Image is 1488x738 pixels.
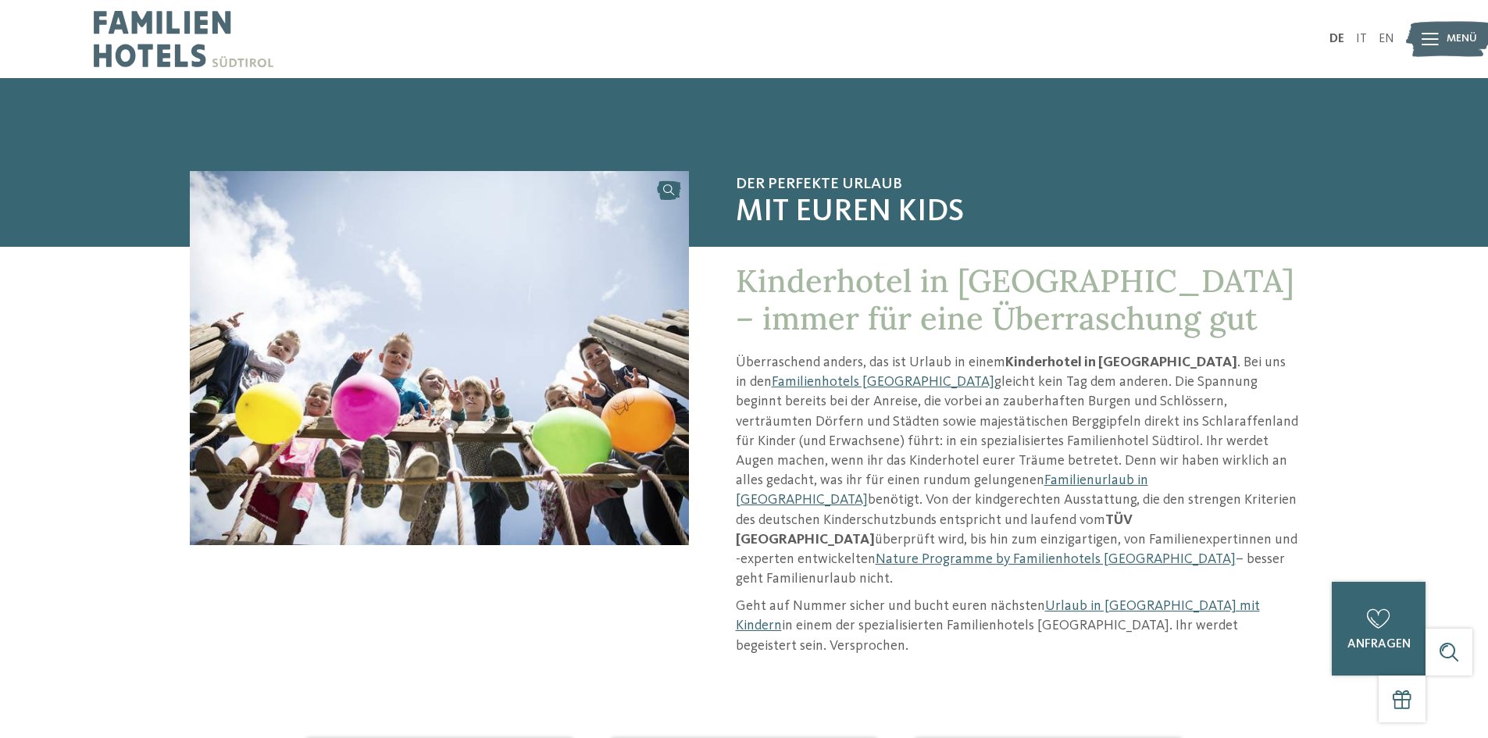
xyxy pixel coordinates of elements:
[1347,638,1411,651] span: anfragen
[736,597,1299,656] p: Geht auf Nummer sicher und bucht euren nächsten in einem der spezialisierten Familienhotels [GEOG...
[736,261,1294,338] span: Kinderhotel in [GEOGRAPHIC_DATA] – immer für eine Überraschung gut
[190,171,689,545] img: Kinderhotel in Südtirol für Spiel, Spaß und Action
[736,353,1299,589] p: Überraschend anders, das ist Urlaub in einem . Bei uns in den gleicht kein Tag dem anderen. Die S...
[1379,33,1394,45] a: EN
[876,552,1236,566] a: Nature Programme by Familienhotels [GEOGRAPHIC_DATA]
[1329,33,1344,45] a: DE
[1332,582,1426,676] a: anfragen
[1356,33,1367,45] a: IT
[1005,355,1237,369] strong: Kinderhotel in [GEOGRAPHIC_DATA]
[736,175,1299,194] span: Der perfekte Urlaub
[736,194,1299,231] span: mit euren Kids
[736,513,1133,547] strong: TÜV [GEOGRAPHIC_DATA]
[772,375,994,389] a: Familienhotels [GEOGRAPHIC_DATA]
[1447,31,1477,47] span: Menü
